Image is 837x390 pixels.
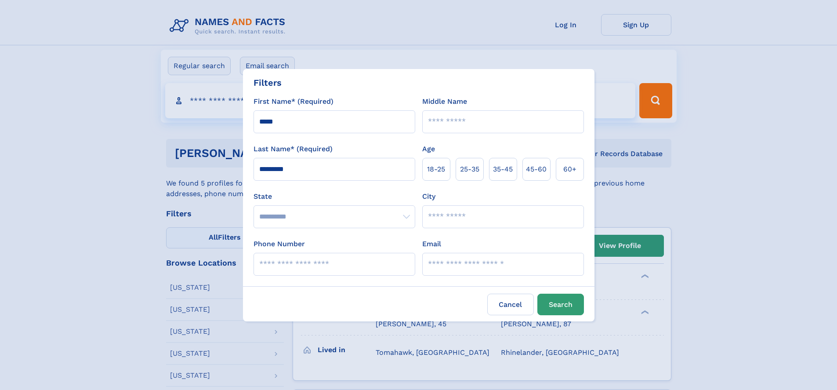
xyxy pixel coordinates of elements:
div: Filters [254,76,282,89]
label: First Name* (Required) [254,96,333,107]
span: 45‑60 [526,164,547,175]
span: 25‑35 [460,164,479,175]
label: Last Name* (Required) [254,144,333,154]
label: City [422,191,435,202]
button: Search [537,294,584,315]
span: 35‑45 [493,164,513,175]
label: State [254,191,415,202]
span: 60+ [563,164,576,175]
label: Age [422,144,435,154]
label: Email [422,239,441,249]
label: Middle Name [422,96,467,107]
label: Cancel [487,294,534,315]
label: Phone Number [254,239,305,249]
span: 18‑25 [427,164,445,175]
